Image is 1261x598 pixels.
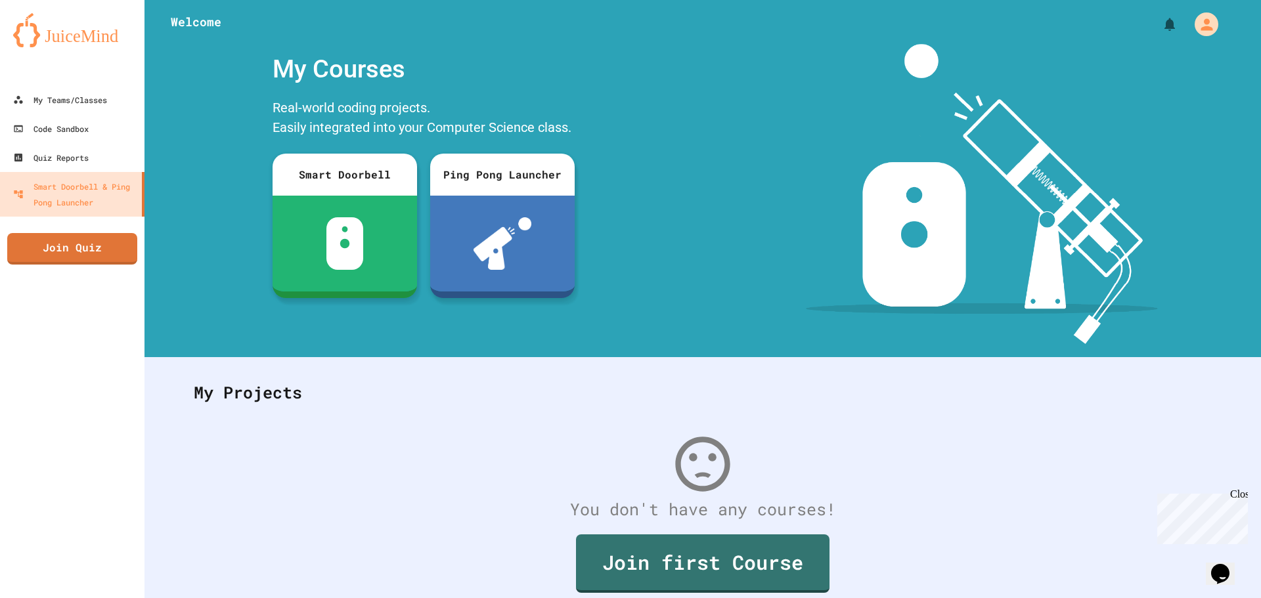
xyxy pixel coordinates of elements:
[430,154,575,196] div: Ping Pong Launcher
[806,44,1158,344] img: banner-image-my-projects.png
[13,121,89,137] div: Code Sandbox
[5,5,91,83] div: Chat with us now!Close
[13,179,137,210] div: Smart Doorbell & Ping Pong Launcher
[13,13,131,47] img: logo-orange.svg
[181,497,1225,522] div: You don't have any courses!
[326,217,364,270] img: sdb-white.svg
[273,154,417,196] div: Smart Doorbell
[576,534,830,593] a: Join first Course
[1181,9,1222,39] div: My Account
[13,150,89,165] div: Quiz Reports
[1206,545,1248,585] iframe: chat widget
[266,95,581,144] div: Real-world coding projects. Easily integrated into your Computer Science class.
[474,217,532,270] img: ppl-with-ball.png
[13,92,107,108] div: My Teams/Classes
[266,44,581,95] div: My Courses
[1138,13,1181,35] div: My Notifications
[1152,488,1248,544] iframe: chat widget
[7,233,137,265] a: Join Quiz
[181,367,1225,418] div: My Projects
